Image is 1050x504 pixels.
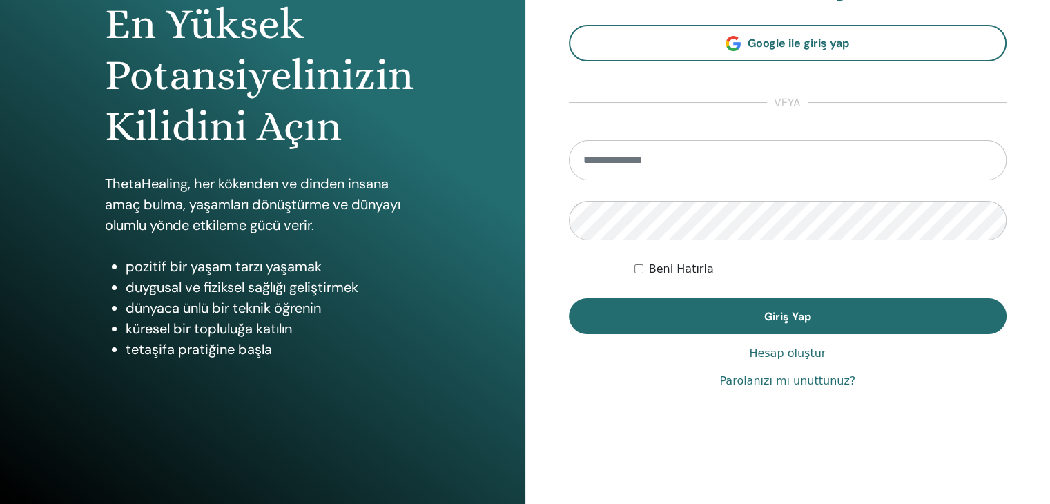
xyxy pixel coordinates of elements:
[649,261,714,278] label: Beni Hatırla
[634,261,1007,278] div: Keep me authenticated indefinitely or until I manually logout
[126,318,420,339] li: küresel bir topluluğa katılın
[105,173,420,235] p: ThetaHealing, her kökenden ve dinden insana amaç bulma, yaşamları dönüştürme ve dünyayı olumlu yö...
[749,345,826,362] a: Hesap oluştur
[569,25,1007,61] a: Google ile giriş yap
[719,373,855,389] a: Parolanızı mı unuttunuz?
[764,309,811,324] span: Giriş Yap
[767,95,808,111] span: veya
[126,339,420,360] li: tetaşifa pratiğine başla
[126,256,420,277] li: pozitif bir yaşam tarzı yaşamak
[748,36,849,50] span: Google ile giriş yap
[569,298,1007,334] button: Giriş Yap
[126,277,420,298] li: duygusal ve fiziksel sağlığı geliştirmek
[126,298,420,318] li: dünyaca ünlü bir teknik öğrenin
